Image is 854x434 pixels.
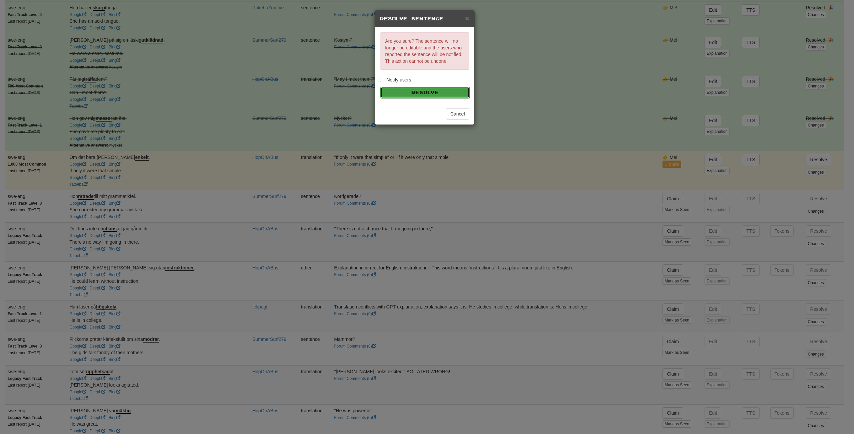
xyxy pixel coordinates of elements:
p: Are you sure? The sentence will no longer be editable and the users who reported the sentence wil... [380,32,469,70]
button: Cancel [446,108,469,120]
span: × [465,14,469,22]
input: Notify users [380,78,384,82]
h5: Resolve Sentence [380,15,469,22]
label: Notify users [380,76,411,83]
button: Resolve [380,87,470,98]
button: Close [465,15,469,22]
